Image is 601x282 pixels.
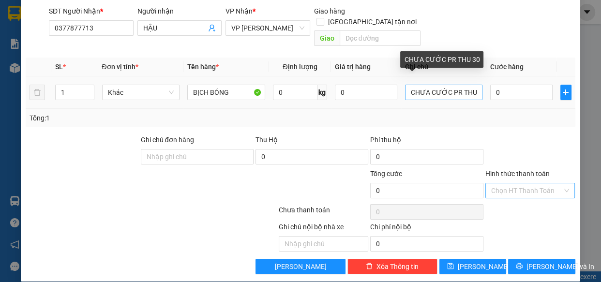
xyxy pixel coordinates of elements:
[92,8,170,31] div: VP [PERSON_NAME]
[137,6,222,16] div: Người nhận
[405,85,483,100] input: Ghi Chú
[560,85,571,100] button: plus
[141,136,194,144] label: Ghi chú đơn hàng
[347,259,437,274] button: deleteXóa Thông tin
[255,259,346,274] button: [PERSON_NAME]
[8,30,86,42] div: HÙNG
[30,113,233,123] div: Tổng: 1
[370,170,402,178] span: Tổng cước
[102,63,138,71] span: Đơn vị tính
[275,261,327,272] span: [PERSON_NAME]
[141,149,254,164] input: Ghi chú đơn hàng
[279,222,369,236] div: Ghi chú nội bộ nhà xe
[92,31,170,43] div: VY
[516,263,523,270] span: printer
[92,62,106,72] span: DĐ:
[8,42,86,55] div: 0334335366
[8,8,23,18] span: Gửi:
[314,30,340,46] span: Giao
[508,259,575,274] button: printer[PERSON_NAME] và In
[231,21,304,35] span: VP Phan Rang
[324,16,421,27] span: [GEOGRAPHIC_DATA] tận nơi
[278,205,370,222] div: Chưa thanh toán
[400,51,483,68] div: CHƯA CƯỚC PR THU 30
[376,261,419,272] span: Xóa Thông tin
[370,134,483,149] div: Phí thu hộ
[49,6,134,16] div: SĐT Người Nhận
[208,24,216,32] span: user-add
[458,261,510,272] span: [PERSON_NAME]
[279,236,369,252] input: Nhập ghi chú
[366,263,373,270] span: delete
[8,8,86,30] div: [PERSON_NAME]
[340,30,421,46] input: Dọc đường
[108,85,174,100] span: Khác
[317,85,327,100] span: kg
[187,85,265,100] input: VD: Bàn, Ghế
[225,7,253,15] span: VP Nhận
[335,85,397,100] input: 0
[490,63,524,71] span: Cước hàng
[187,63,219,71] span: Tên hàng
[439,259,506,274] button: save[PERSON_NAME]
[561,89,571,96] span: plus
[92,57,167,90] span: DL NHÂN LƯỢNG
[335,63,371,71] span: Giá trị hàng
[255,136,278,144] span: Thu Hộ
[283,63,317,71] span: Định lượng
[485,170,550,178] label: Hình thức thanh toán
[314,7,345,15] span: Giao hàng
[92,9,116,19] span: Nhận:
[370,222,483,236] div: Chi phí nội bộ
[92,43,170,57] div: 0843454179
[447,263,454,270] span: save
[526,261,594,272] span: [PERSON_NAME] và In
[30,85,45,100] button: delete
[55,63,63,71] span: SL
